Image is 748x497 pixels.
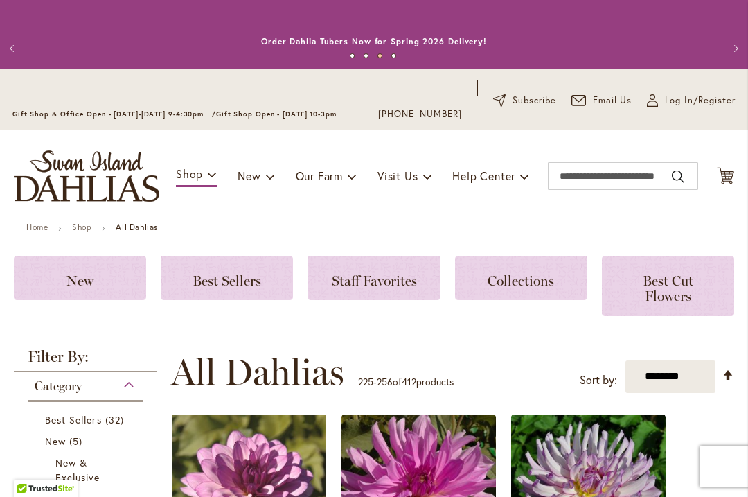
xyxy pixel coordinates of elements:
span: 256 [377,375,393,388]
a: Staff Favorites [308,256,440,300]
a: Subscribe [493,94,556,107]
button: 3 of 4 [377,53,382,58]
span: New [45,435,66,448]
button: 2 of 4 [364,53,368,58]
span: Collections [488,272,554,289]
a: [PHONE_NUMBER] [378,107,462,121]
a: New [45,434,129,448]
span: Subscribe [513,94,556,107]
a: Email Us [571,94,632,107]
span: Best Cut Flowers [643,272,693,304]
span: New [66,272,93,289]
span: 412 [402,375,416,388]
span: Gift Shop Open - [DATE] 10-3pm [216,110,337,119]
a: Best Sellers [45,412,129,427]
span: Help Center [452,168,515,183]
label: Sort by: [580,367,617,393]
span: 225 [358,375,373,388]
iframe: Launch Accessibility Center [10,448,49,487]
strong: Filter By: [14,349,157,372]
span: All Dahlias [171,351,344,393]
span: Best Sellers [45,413,102,426]
span: Gift Shop & Office Open - [DATE]-[DATE] 9-4:30pm / [12,110,216,119]
span: Staff Favorites [332,272,417,289]
span: Category [35,378,82,394]
a: Order Dahlia Tubers Now for Spring 2026 Delivery! [261,36,487,46]
span: New [238,168,260,183]
a: Best Sellers [161,256,293,300]
a: store logo [14,150,159,202]
p: - of products [358,371,454,393]
button: Next [720,35,748,62]
a: Shop [72,222,91,232]
span: Email Us [593,94,632,107]
a: New [14,256,146,300]
span: Log In/Register [665,94,736,107]
a: Best Cut Flowers [602,256,734,316]
span: Our Farm [296,168,343,183]
span: 5 [69,434,86,448]
span: New & Exclusive [55,456,100,484]
strong: All Dahlias [116,222,158,232]
span: Best Sellers [193,272,261,289]
span: Shop [176,166,203,181]
span: Visit Us [377,168,418,183]
a: Home [26,222,48,232]
button: 1 of 4 [350,53,355,58]
a: Collections [455,256,587,300]
a: Log In/Register [647,94,736,107]
button: 4 of 4 [391,53,396,58]
span: 32 [105,412,127,427]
